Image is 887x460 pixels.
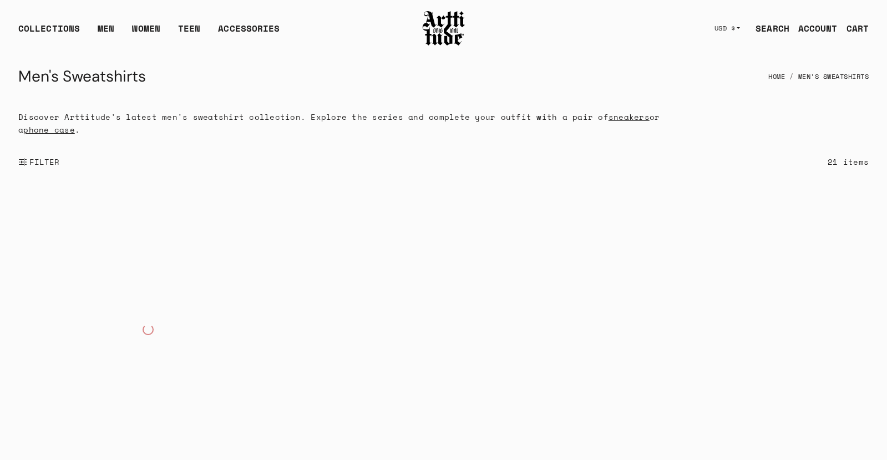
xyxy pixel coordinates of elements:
[747,17,789,39] a: SEARCH
[218,22,280,44] div: ACCESSORIES
[708,16,747,41] button: USD $
[422,9,466,47] img: Arttitude
[838,17,869,39] a: Open cart
[23,124,75,135] a: phone case
[785,64,869,89] li: Men's Sweatshirts
[178,22,200,44] a: TEEN
[18,63,146,90] h1: Men's Sweatshirts
[98,22,114,44] a: MEN
[847,22,869,35] div: CART
[18,150,60,174] button: Show filters
[18,110,693,136] p: Discover Arttitude's latest men's sweatshirt collection. Explore the series and complete your out...
[18,22,80,44] div: COLLECTIONS
[828,155,869,168] div: 21 items
[609,111,650,123] a: sneakers
[714,24,736,33] span: USD $
[789,17,838,39] a: ACCOUNT
[9,22,288,44] ul: Main navigation
[132,22,160,44] a: WOMEN
[768,64,785,89] a: Home
[27,156,60,168] span: FILTER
